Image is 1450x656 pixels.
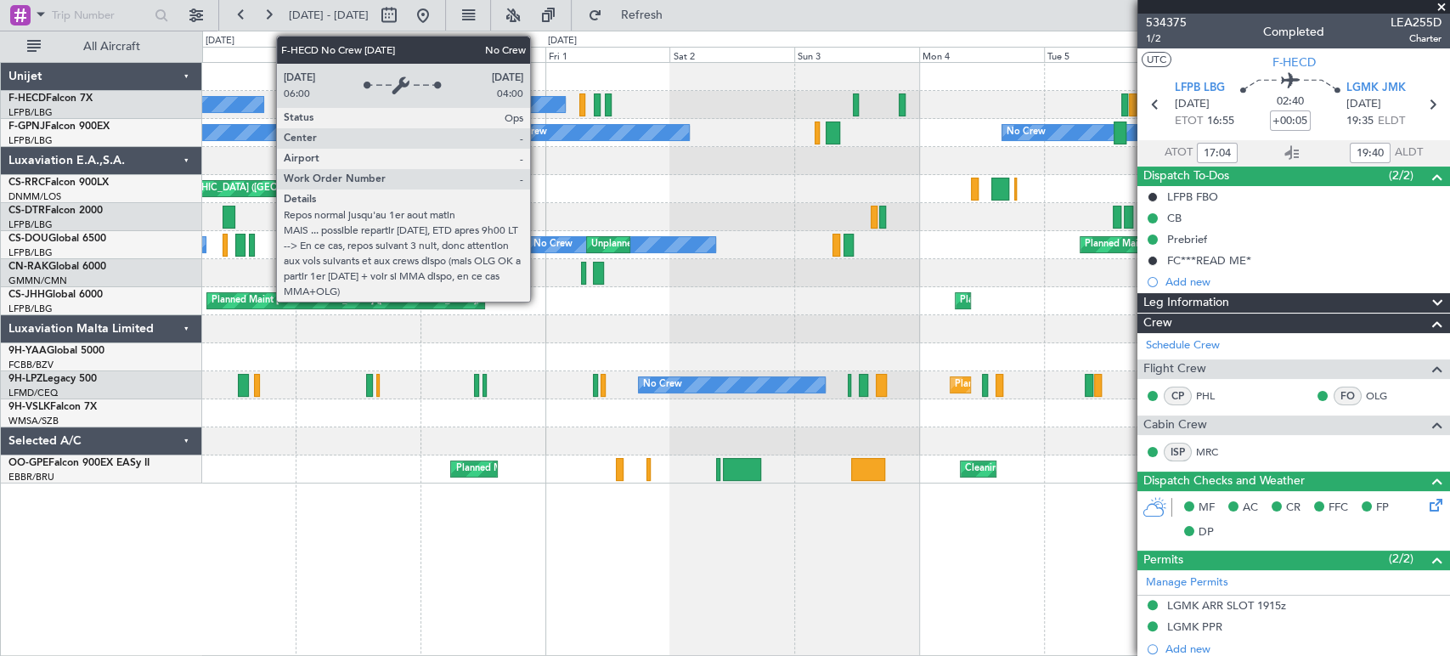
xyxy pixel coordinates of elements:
span: LEA255D [1391,14,1442,31]
a: LFPB/LBG [8,134,53,147]
span: All Aircraft [44,41,179,53]
a: CS-JHHGlobal 6000 [8,290,103,300]
div: Planned Maint [GEOGRAPHIC_DATA] ([GEOGRAPHIC_DATA] National) [455,456,763,482]
div: ISP [1164,443,1192,461]
a: Schedule Crew [1146,337,1220,354]
span: Dispatch Checks and Weather [1143,472,1305,491]
div: No Crew [1007,120,1046,145]
span: 19:35 [1346,113,1374,130]
div: Planned Maint [GEOGRAPHIC_DATA] ([GEOGRAPHIC_DATA]) [960,288,1227,314]
input: --:-- [1197,143,1238,163]
div: Fri 1 [545,47,670,62]
a: LFPB/LBG [8,106,53,119]
span: LFPB LBG [1175,80,1225,97]
div: Sat 2 [669,47,794,62]
span: 9H-VSLK [8,402,50,412]
span: CS-RRC [8,178,45,188]
div: No Crew [357,92,396,117]
div: Planned Maint [GEOGRAPHIC_DATA] ([GEOGRAPHIC_DATA]) [212,288,479,314]
a: EBBR/BRU [8,471,54,484]
span: [DATE] [1175,96,1210,113]
span: CS-JHH [8,290,45,300]
a: PHL [1196,388,1234,404]
div: Add new [1165,274,1442,289]
a: CS-DOUGlobal 6500 [8,234,106,244]
span: ATOT [1165,144,1193,161]
div: [DATE] [548,34,577,48]
span: DP [1199,524,1214,541]
input: --:-- [1350,143,1391,163]
div: Mon 4 [919,47,1044,62]
span: F-HECD [8,93,46,104]
span: Cabin Crew [1143,416,1207,435]
div: Sun 3 [794,47,919,62]
div: LGMK PPR [1167,619,1222,634]
a: LFMD/CEQ [8,387,58,399]
a: LFPB/LBG [8,246,53,259]
div: Completed [1263,23,1324,41]
a: OO-GPEFalcon 900EX EASy II [8,458,150,468]
span: (2/2) [1389,550,1413,568]
a: GMMN/CMN [8,274,67,287]
span: 9H-LPZ [8,374,42,384]
span: CS-DTR [8,206,45,216]
div: No Crew [533,232,573,257]
a: LFPB/LBG [8,218,53,231]
div: No Crew [455,92,494,117]
span: Crew [1143,314,1172,333]
a: LFPB/LBG [8,303,53,315]
div: CB [1167,211,1182,225]
div: LGMK ARR SLOT 1915z [1167,598,1286,613]
a: CS-RRCFalcon 900LX [8,178,109,188]
a: OLG [1366,388,1404,404]
div: FO [1334,387,1362,405]
span: CN-RAK [8,262,48,272]
button: UTC [1142,52,1171,67]
span: F-GPNJ [8,122,45,132]
div: Planned Maint Nice ([GEOGRAPHIC_DATA]) [362,204,551,229]
a: F-HECDFalcon 7X [8,93,93,104]
span: AC [1243,500,1258,517]
span: [DATE] [1346,96,1381,113]
div: CP [1164,387,1192,405]
div: Planned Maint Nice ([GEOGRAPHIC_DATA]) [955,372,1144,398]
div: Tue 5 [1044,47,1169,62]
a: DNMM/LOS [8,190,61,203]
span: (2/2) [1389,167,1413,184]
a: F-GPNJFalcon 900EX [8,122,110,132]
a: 9H-LPZLegacy 500 [8,374,97,384]
span: Leg Information [1143,293,1229,313]
div: Thu 31 [420,47,545,62]
span: Permits [1143,551,1183,570]
input: Trip Number [52,3,150,28]
span: 1/2 [1146,31,1187,46]
span: 16:55 [1207,113,1234,130]
span: 02:40 [1277,93,1304,110]
span: 534375 [1146,14,1187,31]
a: 9H-VSLKFalcon 7X [8,402,97,412]
div: No Crew [643,372,682,398]
div: Unplanned Maint [GEOGRAPHIC_DATA] ([GEOGRAPHIC_DATA]) [591,232,871,257]
div: Planned Maint [GEOGRAPHIC_DATA] ([GEOGRAPHIC_DATA]) [87,176,354,201]
span: 9H-YAA [8,346,47,356]
span: Flight Crew [1143,359,1206,379]
div: Add new [1165,642,1442,656]
span: OO-GPE [8,458,48,468]
div: AOG Maint [373,120,422,145]
span: Refresh [606,9,677,21]
button: Refresh [580,2,682,29]
span: CS-DOU [8,234,48,244]
a: CS-DTRFalcon 2000 [8,206,103,216]
button: All Aircraft [19,33,184,60]
div: LFPB FBO [1167,189,1218,204]
a: WMSA/SZB [8,415,59,427]
div: No Crew [508,120,547,145]
a: MRC [1196,444,1234,460]
a: CN-RAKGlobal 6000 [8,262,106,272]
span: ELDT [1378,113,1405,130]
span: ETOT [1175,113,1203,130]
span: Charter [1391,31,1442,46]
span: FFC [1329,500,1348,517]
div: Planned Maint [1085,232,1147,257]
span: MF [1199,500,1215,517]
